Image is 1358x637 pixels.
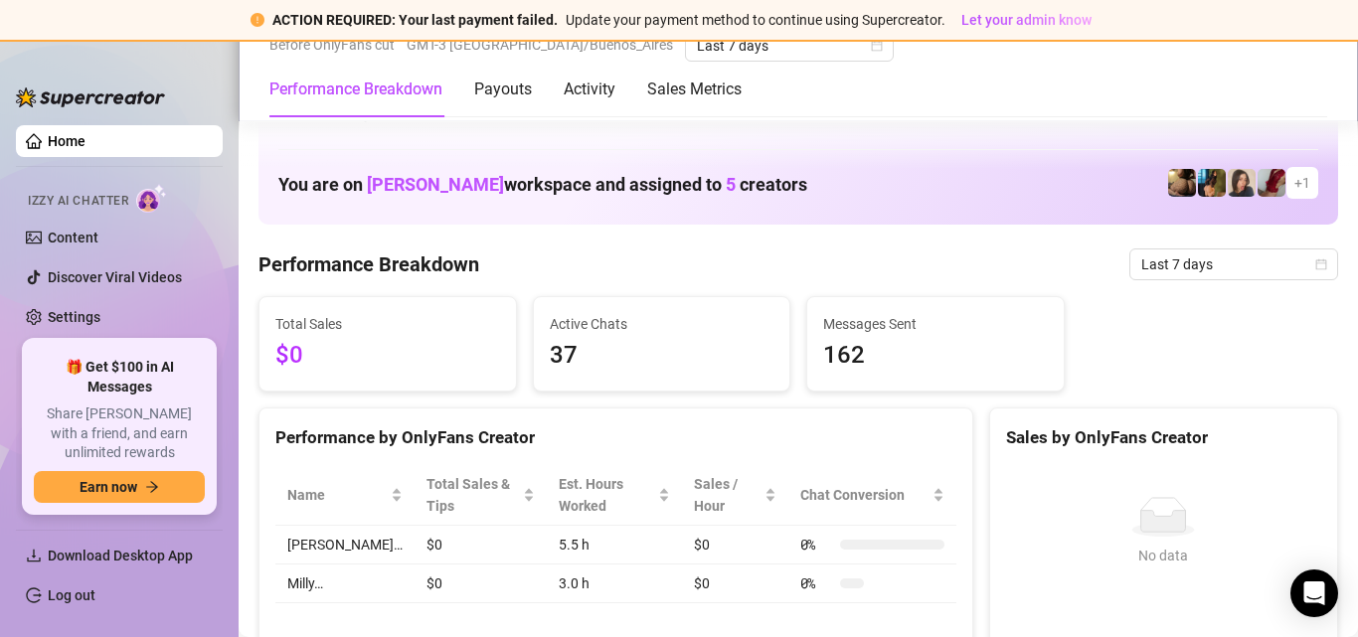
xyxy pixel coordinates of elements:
[367,174,504,195] span: [PERSON_NAME]
[34,358,205,397] span: 🎁 Get $100 in AI Messages
[275,424,956,451] div: Performance by OnlyFans Creator
[275,526,415,564] td: [PERSON_NAME]…
[34,471,205,503] button: Earn nowarrow-right
[550,337,774,375] span: 37
[726,174,736,195] span: 5
[547,526,683,564] td: 5.5 h
[48,548,193,563] span: Download Desktop App
[559,473,655,517] div: Est. Hours Worked
[1228,169,1256,197] img: Nina
[415,465,547,526] th: Total Sales & Tips
[800,534,832,556] span: 0 %
[682,564,787,603] td: $0
[48,269,182,285] a: Discover Viral Videos
[16,87,165,107] img: logo-BBDzfeDw.svg
[28,192,128,211] span: Izzy AI Chatter
[1141,249,1326,279] span: Last 7 days
[275,465,415,526] th: Name
[953,8,1100,32] button: Let your admin know
[26,548,42,563] span: download
[415,564,547,603] td: $0
[278,174,807,196] h1: You are on workspace and assigned to creators
[1315,258,1327,270] span: calendar
[48,230,98,245] a: Content
[823,337,1048,375] span: 162
[275,337,500,375] span: $0
[269,78,442,101] div: Performance Breakdown
[258,250,479,278] h4: Performance Breakdown
[682,465,787,526] th: Sales / Hour
[694,473,760,517] span: Sales / Hour
[823,313,1048,335] span: Messages Sent
[871,40,883,52] span: calendar
[251,13,264,27] span: exclamation-circle
[407,30,673,60] span: GMT-3 [GEOGRAPHIC_DATA]/Buenos_Aires
[269,30,395,60] span: Before OnlyFans cut
[136,184,167,213] img: AI Chatter
[1294,172,1310,194] span: + 1
[275,564,415,603] td: Milly…
[34,404,205,463] span: Share [PERSON_NAME] with a friend, and earn unlimited rewards
[145,480,159,494] span: arrow-right
[272,12,558,28] strong: ACTION REQUIRED: Your last payment failed.
[1258,169,1285,197] img: Esme
[80,479,137,495] span: Earn now
[800,572,832,594] span: 0 %
[426,473,519,517] span: Total Sales & Tips
[474,78,532,101] div: Payouts
[275,313,500,335] span: Total Sales
[48,309,100,325] a: Settings
[566,12,945,28] span: Update your payment method to continue using Supercreator.
[1006,424,1321,451] div: Sales by OnlyFans Creator
[564,78,615,101] div: Activity
[961,12,1092,28] span: Let your admin know
[415,526,547,564] td: $0
[788,465,956,526] th: Chat Conversion
[647,78,742,101] div: Sales Metrics
[1014,545,1313,566] div: No data
[287,484,387,506] span: Name
[547,564,683,603] td: 3.0 h
[48,587,95,603] a: Log out
[697,31,882,61] span: Last 7 days
[1198,169,1226,197] img: Milly
[48,133,85,149] a: Home
[550,313,774,335] span: Active Chats
[1290,569,1338,617] div: Open Intercom Messenger
[1168,169,1196,197] img: Peachy
[800,484,929,506] span: Chat Conversion
[682,526,787,564] td: $0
